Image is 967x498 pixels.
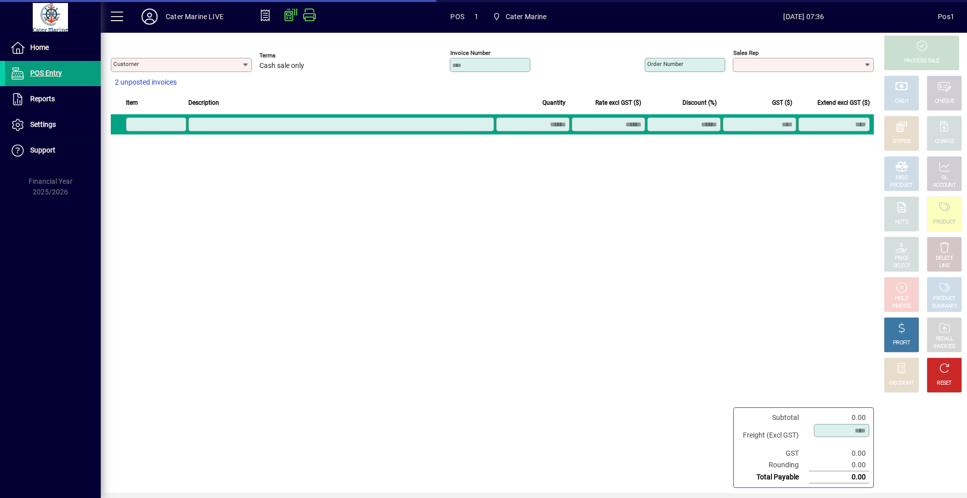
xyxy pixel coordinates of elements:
span: POS [450,9,464,25]
div: SELECT [893,262,911,270]
span: Description [188,97,219,108]
td: GST [738,448,809,459]
td: 0.00 [809,412,869,423]
div: ACCOUNT [933,182,956,189]
div: CHEQUE [935,98,954,105]
td: 0.00 [809,448,869,459]
div: CHARGE [935,138,954,146]
div: MISC [895,174,908,182]
span: POS Entry [30,69,62,77]
div: HOLD [895,295,908,303]
span: 1 [474,9,478,25]
td: Rounding [738,459,809,471]
a: Support [5,138,101,163]
a: Reports [5,87,101,112]
button: 2 unposted invoices [111,74,181,92]
div: PRICE [895,255,909,262]
div: PROFIT [893,339,910,347]
span: Cater Marine [506,9,547,25]
div: CASH [895,98,908,105]
td: Total Payable [738,471,809,483]
span: Extend excl GST ($) [817,97,870,108]
span: Quantity [542,97,566,108]
div: INVOICE [892,303,911,310]
td: Freight (Excl GST) [738,423,809,448]
div: INVOICES [933,343,955,350]
a: Settings [5,112,101,137]
div: DISCOUNT [889,380,914,387]
span: Item [126,97,138,108]
span: Reports [30,95,55,103]
span: Home [30,43,49,51]
a: Home [5,35,101,60]
div: PRODUCT [933,219,955,226]
span: Support [30,146,55,154]
td: Subtotal [738,412,809,423]
div: PRODUCT [890,182,913,189]
div: LINE [939,262,949,270]
div: GL [941,174,948,182]
div: SUMMARY [932,303,957,310]
div: PROCESS SALE [904,57,939,65]
div: PRODUCT [933,295,955,303]
td: 0.00 [809,471,869,483]
div: NOTE [895,219,908,226]
div: DELETE [936,255,953,262]
mat-label: Order number [647,60,683,67]
div: Cater Marine LIVE [166,9,224,25]
span: Terms [259,52,320,59]
span: Discount (%) [682,97,717,108]
div: EFTPOS [892,138,911,146]
div: Pos1 [938,9,954,25]
button: Profile [133,8,166,26]
span: GST ($) [772,97,792,108]
span: Cater Marine [489,8,551,26]
td: 0.00 [809,459,869,471]
span: [DATE] 07:36 [670,9,938,25]
div: RECALL [936,335,953,343]
mat-label: Customer [113,60,139,67]
span: Rate excl GST ($) [595,97,641,108]
span: Settings [30,120,56,128]
mat-label: Sales rep [733,49,758,56]
span: 2 unposted invoices [115,77,177,88]
div: RESET [937,380,952,387]
mat-label: Invoice number [450,49,491,56]
span: Cash sale only [259,62,304,70]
